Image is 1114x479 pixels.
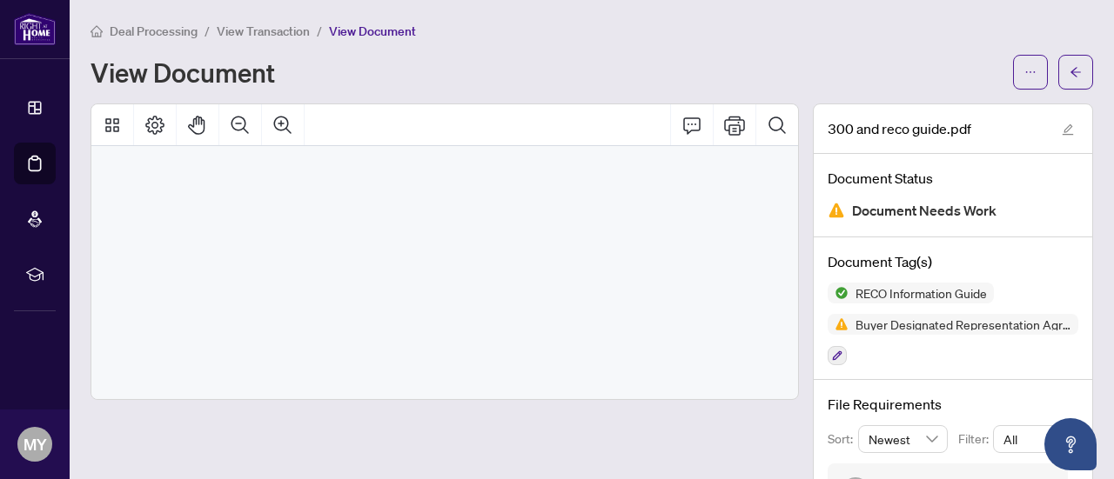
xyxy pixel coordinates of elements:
[828,283,849,303] img: Status Icon
[14,13,56,45] img: logo
[23,432,47,456] span: MY
[849,318,1078,330] span: Buyer Designated Representation Agreement
[91,25,103,37] span: home
[828,394,1078,415] h4: File Requirements
[329,23,416,39] span: View Document
[828,118,971,139] span: 300 and reco guide.pdf
[828,168,1078,189] h4: Document Status
[91,58,275,86] h1: View Document
[869,426,938,452] span: Newest
[217,23,310,39] span: View Transaction
[828,314,849,335] img: Status Icon
[1062,123,1074,136] span: edit
[828,251,1078,272] h4: Document Tag(s)
[317,21,322,41] li: /
[1044,418,1097,470] button: Open asap
[205,21,210,41] li: /
[849,287,994,299] span: RECO Information Guide
[958,429,993,449] p: Filter:
[1003,426,1068,452] span: All
[828,429,858,449] p: Sort:
[1024,66,1037,78] span: ellipsis
[1070,66,1082,78] span: arrow-left
[828,202,845,219] img: Document Status
[110,23,198,39] span: Deal Processing
[852,199,997,223] span: Document Needs Work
